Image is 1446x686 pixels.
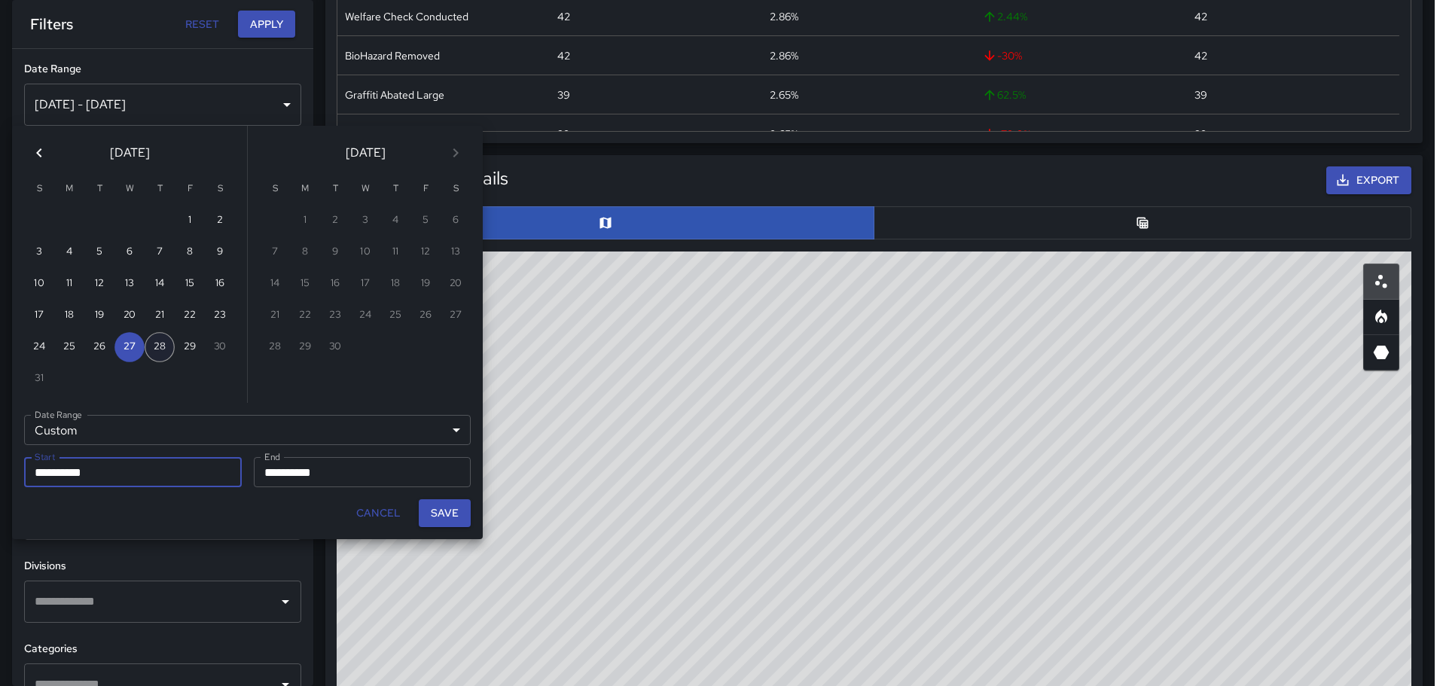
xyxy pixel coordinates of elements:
[175,332,205,362] button: 29
[261,174,288,204] span: Sunday
[205,237,235,267] button: 9
[419,499,471,527] button: Save
[145,300,175,331] button: 21
[412,174,439,204] span: Friday
[54,300,84,331] button: 18
[114,269,145,299] button: 13
[442,174,469,204] span: Saturday
[291,174,319,204] span: Monday
[24,300,54,331] button: 17
[24,415,471,445] div: Custom
[24,138,54,168] button: Previous month
[176,174,203,204] span: Friday
[116,174,143,204] span: Wednesday
[84,237,114,267] button: 5
[264,450,280,463] label: End
[54,332,84,362] button: 25
[175,206,205,236] button: 1
[322,174,349,204] span: Tuesday
[346,142,386,163] span: [DATE]
[84,269,114,299] button: 12
[382,174,409,204] span: Thursday
[110,142,150,163] span: [DATE]
[145,269,175,299] button: 14
[206,174,233,204] span: Saturday
[35,408,82,421] label: Date Range
[56,174,83,204] span: Monday
[175,237,205,267] button: 8
[54,269,84,299] button: 11
[35,450,55,463] label: Start
[352,174,379,204] span: Wednesday
[145,332,175,362] button: 28
[175,269,205,299] button: 15
[84,300,114,331] button: 19
[86,174,113,204] span: Tuesday
[175,300,205,331] button: 22
[26,174,53,204] span: Sunday
[114,300,145,331] button: 20
[146,174,173,204] span: Thursday
[205,269,235,299] button: 16
[24,237,54,267] button: 3
[84,332,114,362] button: 26
[145,237,175,267] button: 7
[54,237,84,267] button: 4
[350,499,407,527] button: Cancel
[114,332,145,362] button: 27
[24,269,54,299] button: 10
[205,206,235,236] button: 2
[205,300,235,331] button: 23
[114,237,145,267] button: 6
[24,332,54,362] button: 24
